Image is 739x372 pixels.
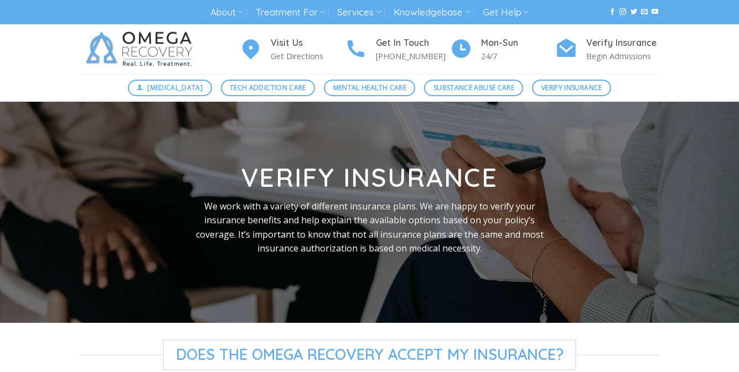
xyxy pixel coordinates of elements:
a: Verify Insurance [532,80,611,96]
a: Treatment For [256,2,325,23]
a: Follow on Facebook [609,8,616,16]
a: Verify Insurance Begin Admissions [555,36,660,63]
a: Substance Abuse Care [424,80,523,96]
a: Send us an email [641,8,648,16]
h4: Mon-Sun [481,36,555,50]
p: 24/7 [481,50,555,62]
p: We work with a variety of different insurance plans. We are happy to verify your insurance benefi... [190,200,549,256]
h4: Visit Us [271,36,345,50]
a: Visit Us Get Directions [240,36,345,63]
span: Verify Insurance [541,82,602,93]
span: [MEDICAL_DATA] [147,82,203,93]
a: [MEDICAL_DATA] [128,80,212,96]
strong: Verify Insurance [241,161,498,193]
a: Tech Addiction Care [221,80,316,96]
span: Does The Omega Recovery Accept My Insurance? [163,339,577,370]
span: Substance Abuse Care [433,82,514,93]
span: Tech Addiction Care [230,82,306,93]
p: [PHONE_NUMBER] [376,50,450,62]
a: About [210,2,243,23]
h4: Verify Insurance [586,36,660,50]
a: Get Help [483,2,529,23]
img: Omega Recovery [79,24,204,74]
a: Knowledgebase [394,2,470,23]
a: Follow on Instagram [619,8,626,16]
p: Begin Admissions [586,50,660,62]
a: Mental Health Care [324,80,415,96]
a: Follow on Twitter [631,8,637,16]
h4: Get In Touch [376,36,450,50]
p: Get Directions [271,50,345,62]
span: Mental Health Care [333,82,406,93]
a: Get In Touch [PHONE_NUMBER] [345,36,450,63]
a: Services [337,2,381,23]
a: Follow on YouTube [652,8,658,16]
